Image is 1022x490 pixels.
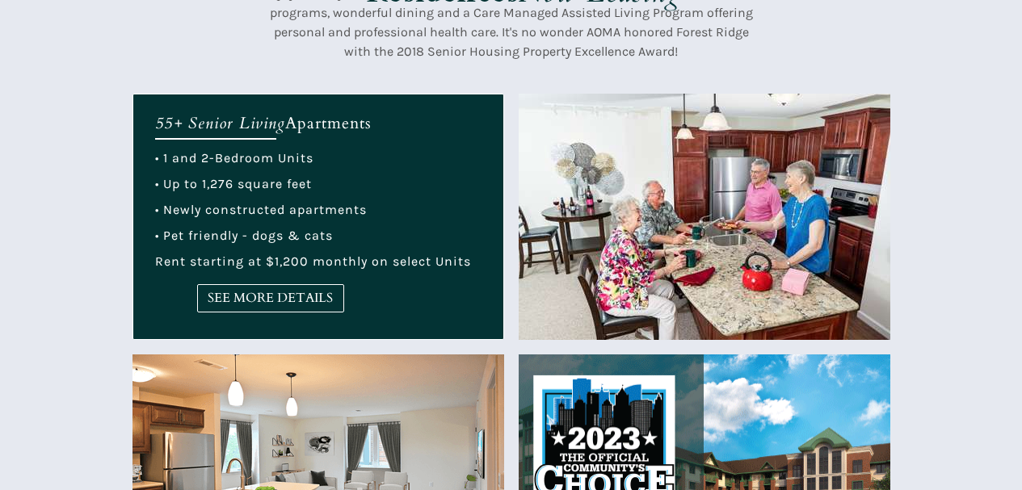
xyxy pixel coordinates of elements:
[198,291,343,306] span: SEE MORE DETAILS
[155,112,285,134] em: 55+ Senior Living
[155,202,367,217] span: • Newly constructed apartments
[155,253,471,269] span: Rent starting at $1,200 monthly on select Units
[155,176,312,191] span: • Up to 1,276 square feet
[155,150,313,165] span: • 1 and 2-Bedroom Units
[155,228,333,243] span: • Pet friendly - dogs & cats
[285,112,372,134] span: Apartments
[197,284,344,312] a: SEE MORE DETAILS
